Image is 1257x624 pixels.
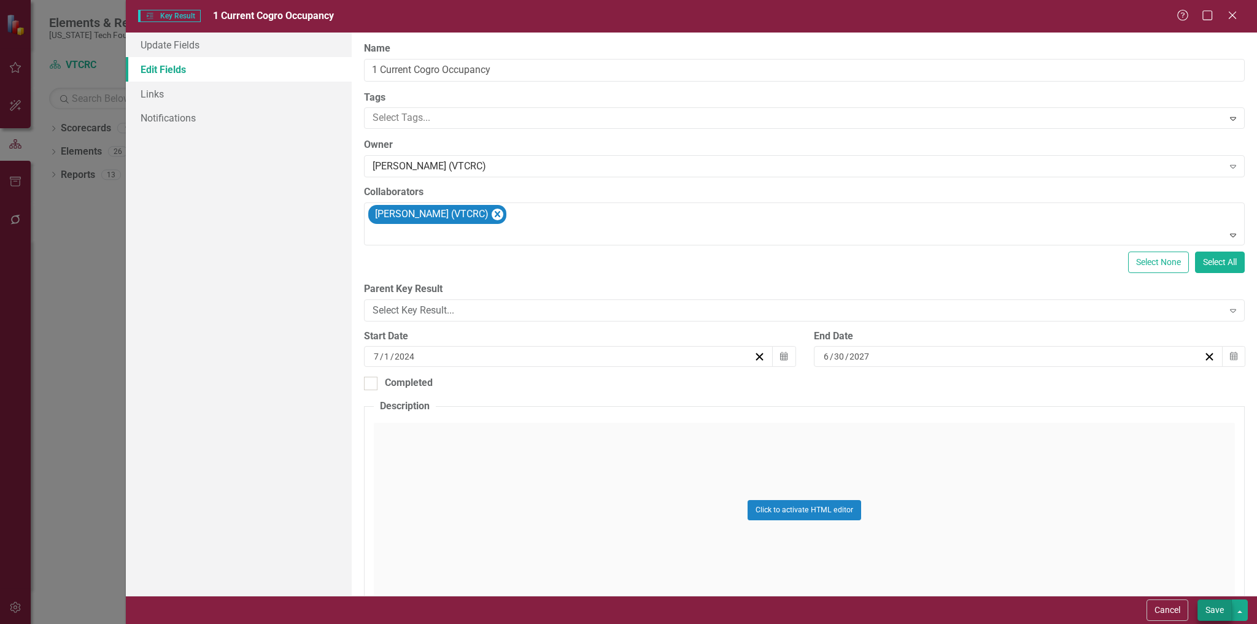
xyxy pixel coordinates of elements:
a: Links [126,82,352,106]
a: Update Fields [126,33,352,57]
button: Click to activate HTML editor [748,500,861,520]
span: / [390,351,394,362]
label: Parent Key Result [364,282,1245,296]
button: Save [1197,599,1232,621]
input: Key Result Name [364,59,1245,82]
div: Completed [385,376,433,390]
label: Tags [364,91,1245,105]
span: / [845,351,849,362]
legend: Description [374,399,436,414]
div: End Date [814,329,1245,344]
a: Notifications [126,106,352,130]
span: / [380,351,384,362]
div: Select Key Result... [373,303,1223,317]
button: Cancel [1147,599,1188,621]
a: Edit Fields [126,57,352,82]
label: Name [364,42,1245,56]
div: Remove Kellen Larkin (VTCRC) [492,209,503,220]
label: Collaborators [364,185,1245,199]
button: Select All [1195,252,1245,273]
span: Key Result [138,10,201,22]
div: [PERSON_NAME] (VTCRC) [373,160,1223,174]
button: Select None [1128,252,1189,273]
label: Owner [364,138,1245,152]
div: Start Date [364,329,795,344]
span: / [830,351,833,362]
span: 1 Current Cogro Occupancy [213,10,334,21]
div: [PERSON_NAME] (VTCRC) [371,206,490,223]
